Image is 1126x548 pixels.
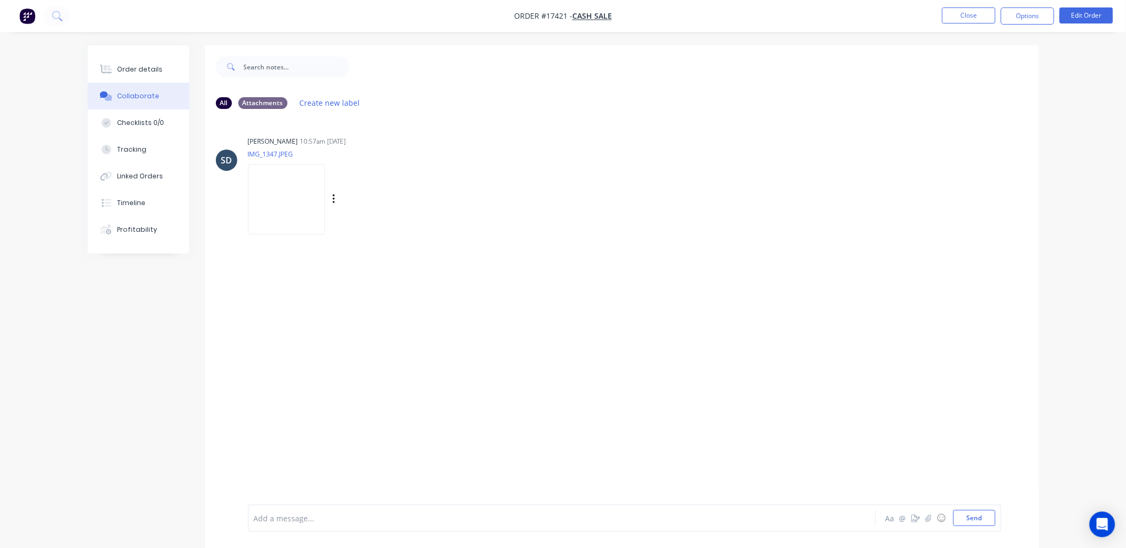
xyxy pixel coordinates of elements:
p: IMG_1347.JPEG [248,150,444,159]
div: Open Intercom Messenger [1090,512,1115,537]
button: Linked Orders [88,163,189,190]
div: Timeline [117,198,145,208]
button: Timeline [88,190,189,216]
div: Linked Orders [117,171,163,181]
div: SD [221,154,232,167]
div: All [216,97,232,109]
div: Checklists 0/0 [117,118,164,128]
div: Profitability [117,225,157,234]
button: @ [897,512,910,524]
span: Order #17421 - [514,11,572,21]
button: Checklists 0/0 [88,109,189,136]
a: Cash Sale [572,11,612,21]
div: Tracking [117,145,146,154]
button: Aa [884,512,897,524]
button: Collaborate [88,83,189,109]
button: Create new label [294,96,366,110]
button: Send [953,510,996,526]
button: Close [942,7,996,24]
div: Attachments [238,97,288,109]
img: Factory [19,8,35,24]
div: [PERSON_NAME] [248,137,298,146]
button: ☺ [935,512,948,524]
input: Search notes... [244,56,350,77]
div: Collaborate [117,91,159,101]
button: Options [1001,7,1054,25]
button: Order details [88,56,189,83]
button: Tracking [88,136,189,163]
button: Profitability [88,216,189,243]
div: Order details [117,65,162,74]
div: 10:57am [DATE] [300,137,346,146]
button: Edit Order [1060,7,1113,24]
